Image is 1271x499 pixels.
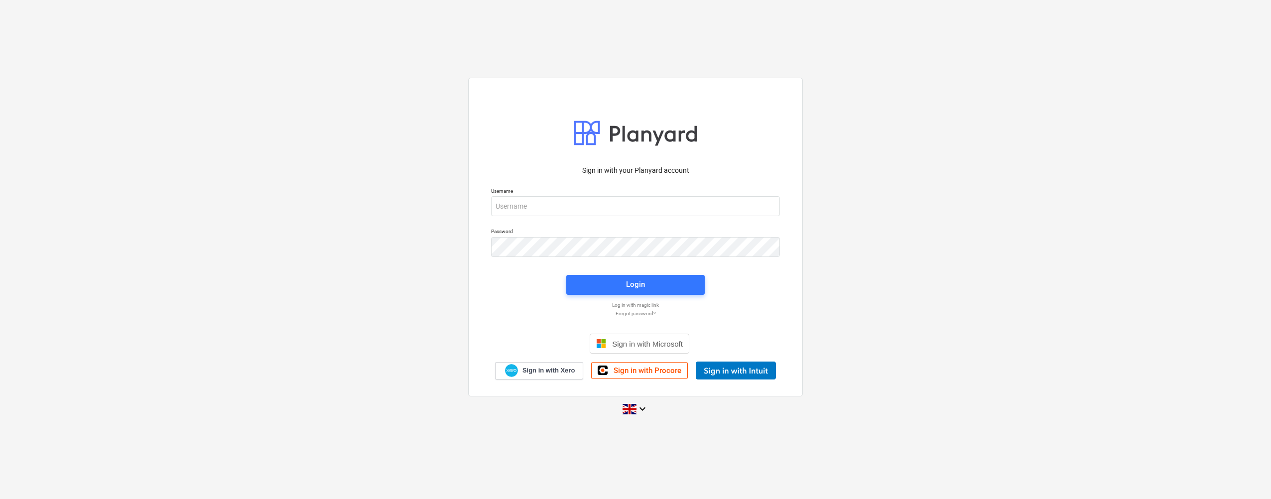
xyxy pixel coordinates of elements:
[491,196,780,216] input: Username
[491,228,780,237] p: Password
[612,340,683,348] span: Sign in with Microsoft
[636,403,648,415] i: keyboard_arrow_down
[591,362,688,379] a: Sign in with Procore
[491,188,780,196] p: Username
[495,362,584,379] a: Sign in with Xero
[596,339,606,349] img: Microsoft logo
[491,165,780,176] p: Sign in with your Planyard account
[614,366,681,375] span: Sign in with Procore
[626,278,645,291] div: Login
[486,302,785,308] a: Log in with magic link
[505,364,518,377] img: Xero logo
[522,366,575,375] span: Sign in with Xero
[566,275,705,295] button: Login
[486,310,785,317] a: Forgot password?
